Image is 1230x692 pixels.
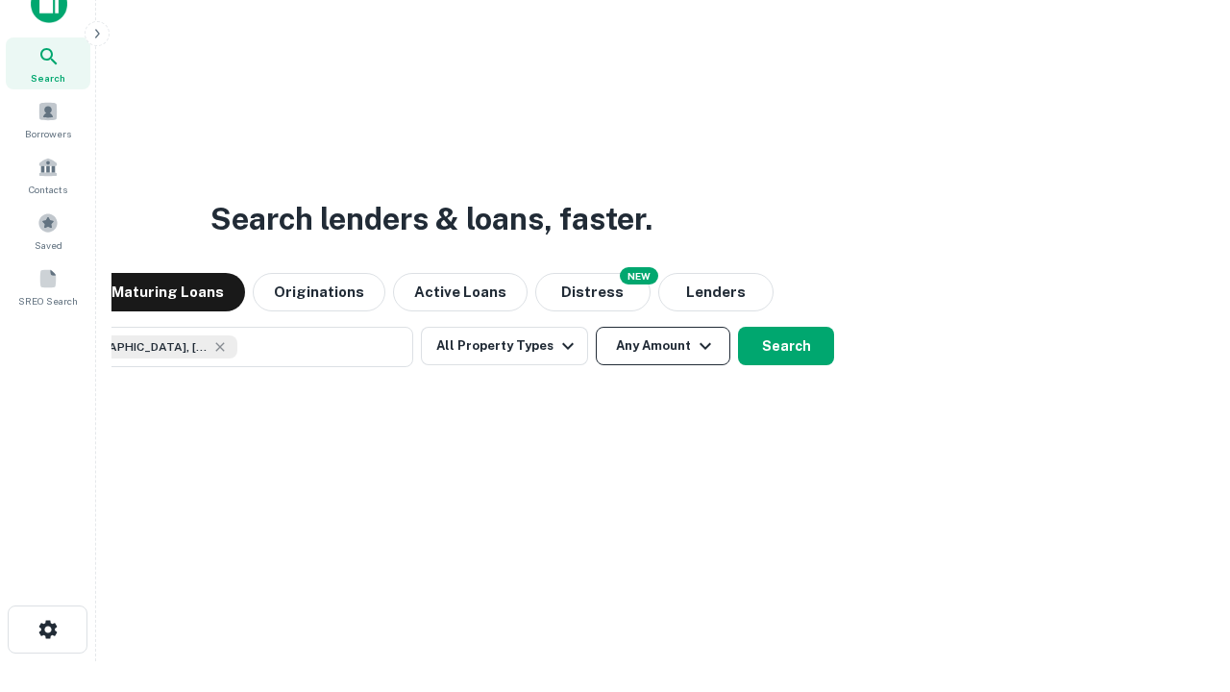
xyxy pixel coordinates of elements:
[25,126,71,141] span: Borrowers
[6,37,90,89] a: Search
[210,196,652,242] h3: Search lenders & loans, faster.
[29,327,413,367] button: [GEOGRAPHIC_DATA], [GEOGRAPHIC_DATA], [GEOGRAPHIC_DATA]
[1134,538,1230,630] iframe: Chat Widget
[596,327,730,365] button: Any Amount
[6,205,90,257] a: Saved
[31,70,65,86] span: Search
[421,327,588,365] button: All Property Types
[6,93,90,145] a: Borrowers
[620,267,658,284] div: NEW
[738,327,834,365] button: Search
[35,237,62,253] span: Saved
[6,260,90,312] a: SREO Search
[29,182,67,197] span: Contacts
[253,273,385,311] button: Originations
[6,149,90,201] a: Contacts
[64,338,209,356] span: [GEOGRAPHIC_DATA], [GEOGRAPHIC_DATA], [GEOGRAPHIC_DATA]
[90,273,245,311] button: Maturing Loans
[18,293,78,309] span: SREO Search
[393,273,528,311] button: Active Loans
[535,273,651,311] button: Search distressed loans with lien and other non-mortgage details.
[658,273,774,311] button: Lenders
